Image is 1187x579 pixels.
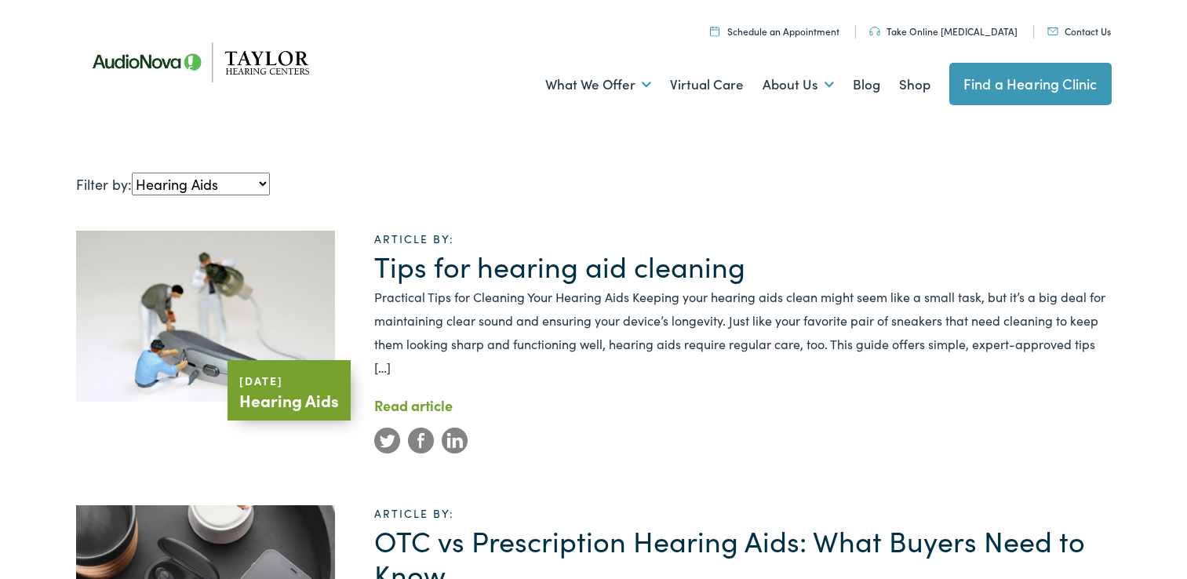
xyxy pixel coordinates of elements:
a: Contact Us [1047,24,1111,38]
p: ARTICLE BY: [374,231,1112,246]
img: utility icon [869,27,880,36]
a: Find a Hearing Clinic [949,63,1112,105]
img: LinkedIn social media icon in SVG format [442,428,468,453]
img: utility icon [1047,27,1058,35]
img: utility icon [710,26,719,36]
a: Hearing Aids [239,388,339,412]
a: Take Online [MEDICAL_DATA] [869,24,1018,38]
p: Practical Tips for Cleaning Your Hearing Aids Keeping your hearing aids clean might seem like a s... [374,285,1112,379]
img: Three miniature figurines doing maintenance work on a hearing aid. [76,231,335,403]
div: Filter by: [76,173,1112,195]
a: Tips for hearing aid cleaning [374,246,745,286]
a: Blog [853,56,880,114]
time: [DATE] [239,373,283,388]
a: Three miniature figurines doing maintenance work on a hearing aid. [76,388,335,407]
a: About Us [763,56,834,114]
a: Shop [899,56,930,114]
img: Twitter social media icon in SVG format [374,428,400,453]
a: What We Offer [545,56,651,114]
p: ARTICLE BY: [374,505,1112,521]
a: Virtual Care [670,56,744,114]
img: Facebook social media icon in SVG format [408,428,434,453]
a: Read article [374,395,453,415]
a: Schedule an Appointment [710,24,839,38]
